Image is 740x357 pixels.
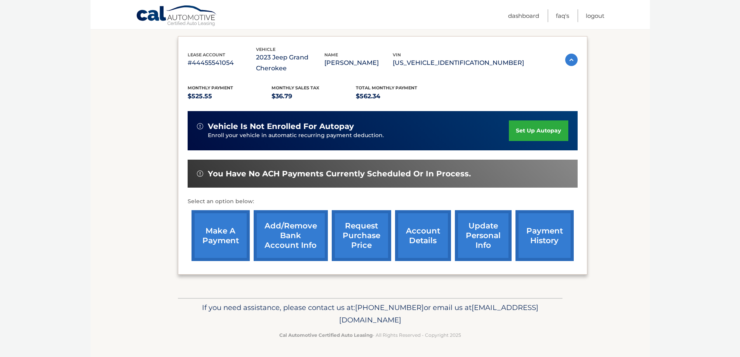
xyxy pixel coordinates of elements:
[515,210,574,261] a: payment history
[508,9,539,22] a: Dashboard
[324,57,393,68] p: [PERSON_NAME]
[183,331,557,339] p: - All Rights Reserved - Copyright 2025
[339,303,538,324] span: [EMAIL_ADDRESS][DOMAIN_NAME]
[188,52,225,57] span: lease account
[332,210,391,261] a: request purchase price
[393,52,401,57] span: vin
[356,85,417,91] span: Total Monthly Payment
[395,210,451,261] a: account details
[136,5,218,28] a: Cal Automotive
[565,54,578,66] img: accordion-active.svg
[197,123,203,129] img: alert-white.svg
[188,57,256,68] p: #44455541054
[272,85,319,91] span: Monthly sales Tax
[393,57,524,68] p: [US_VEHICLE_IDENTIFICATION_NUMBER]
[208,169,471,179] span: You have no ACH payments currently scheduled or in process.
[254,210,328,261] a: Add/Remove bank account info
[197,171,203,177] img: alert-white.svg
[256,52,324,74] p: 2023 Jeep Grand Cherokee
[272,91,356,102] p: $36.79
[509,120,568,141] a: set up autopay
[188,91,272,102] p: $525.55
[586,9,604,22] a: Logout
[208,131,509,140] p: Enroll your vehicle in automatic recurring payment deduction.
[188,197,578,206] p: Select an option below:
[556,9,569,22] a: FAQ's
[256,47,275,52] span: vehicle
[324,52,338,57] span: name
[279,332,373,338] strong: Cal Automotive Certified Auto Leasing
[355,303,424,312] span: [PHONE_NUMBER]
[356,91,440,102] p: $562.34
[455,210,512,261] a: update personal info
[183,301,557,326] p: If you need assistance, please contact us at: or email us at
[188,85,233,91] span: Monthly Payment
[192,210,250,261] a: make a payment
[208,122,354,131] span: vehicle is not enrolled for autopay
